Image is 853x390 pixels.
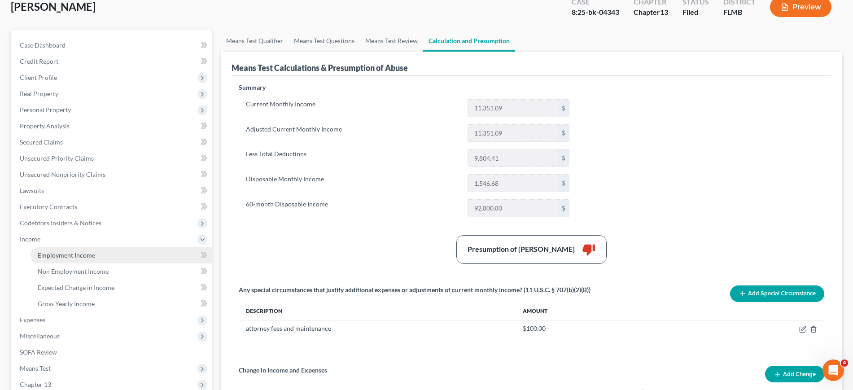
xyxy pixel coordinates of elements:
p: Change in Income and Expenses [239,366,327,375]
span: Secured Claims [20,138,63,146]
span: Lawsuits [20,187,44,194]
a: Unsecured Nonpriority Claims [13,167,212,183]
div: attorney fees and maintenance [246,324,508,333]
a: Employment Income [31,247,212,263]
span: Codebtors Insiders & Notices [20,219,101,227]
th: Amount [516,302,792,320]
a: SOFA Review [13,344,212,360]
span: Chapter 13 [20,381,51,388]
div: $ [558,100,569,117]
a: Means Test Qualifier [221,30,289,52]
span: Case Dashboard [20,41,66,49]
span: Client Profile [20,74,57,81]
a: Means Test Questions [289,30,360,52]
button: Add Change [765,366,824,382]
div: $ [558,200,569,217]
span: Income [20,235,40,243]
th: Description [239,302,516,320]
span: 4 [841,359,848,367]
input: 0.00 [468,175,558,192]
span: Expected Change in Income [38,284,114,291]
span: 13 [660,8,668,16]
label: Less Total Deductions [241,149,463,167]
a: Unsecured Priority Claims [13,150,212,167]
span: SOFA Review [20,348,57,356]
a: Gross Yearly Income [31,296,212,312]
label: 60-month Disposable Income [241,199,463,217]
i: thumb_down [582,243,595,256]
button: Add Special Circumstance [730,285,824,302]
input: 0.00 [468,200,558,217]
span: Property Analysis [20,122,70,130]
a: Secured Claims [13,134,212,150]
span: Unsecured Nonpriority Claims [20,171,105,178]
a: Executory Contracts [13,199,212,215]
span: Expenses [20,316,45,324]
span: Means Test [20,364,51,372]
label: Disposable Monthly Income [241,174,463,192]
input: 0.00 [468,125,558,142]
a: Case Dashboard [13,37,212,53]
span: Employment Income [38,251,95,259]
div: $100.00 [523,324,785,333]
span: Gross Yearly Income [38,300,95,307]
div: Means Test Calculations & Presumption of Abuse [232,62,408,73]
label: Current Monthly Income [241,99,463,117]
label: Adjusted Current Monthly Income [241,124,463,142]
span: Personal Property [20,106,71,114]
a: Property Analysis [13,118,212,134]
p: Summary [239,83,577,92]
div: 8:25-bk-04343 [572,7,619,18]
a: Credit Report [13,53,212,70]
input: 0.00 [468,149,558,167]
div: $ [558,125,569,142]
span: Executory Contracts [20,203,77,210]
div: Any special circumstances that justify additional expenses or adjustments of current monthly inco... [239,285,591,294]
span: Unsecured Priority Claims [20,154,94,162]
div: Filed [682,7,709,18]
a: Non Employment Income [31,263,212,280]
div: FLMB [723,7,756,18]
a: Lawsuits [13,183,212,199]
span: Miscellaneous [20,332,60,340]
span: Credit Report [20,57,58,65]
a: Means Test Review [360,30,423,52]
a: Expected Change in Income [31,280,212,296]
span: Non Employment Income [38,267,109,275]
iframe: Intercom live chat [822,359,844,381]
span: Real Property [20,90,58,97]
div: $ [558,149,569,167]
div: $ [558,175,569,192]
a: Calculation and Presumption [423,30,515,52]
input: 0.00 [468,100,558,117]
div: Presumption of [PERSON_NAME] [468,244,575,254]
div: Chapter [634,7,668,18]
